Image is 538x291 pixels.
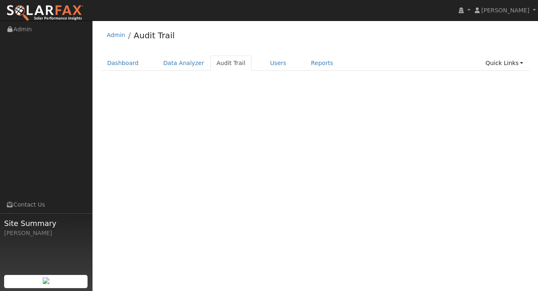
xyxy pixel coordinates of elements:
a: Users [264,56,293,71]
a: Data Analyzer [157,56,210,71]
img: SolarFax [6,5,83,22]
div: [PERSON_NAME] [4,229,88,237]
a: Quick Links [479,56,529,71]
a: Admin [107,32,125,38]
img: retrieve [43,277,49,284]
a: Dashboard [101,56,145,71]
a: Reports [305,56,339,71]
a: Audit Trail [134,30,175,40]
a: Audit Trail [210,56,252,71]
span: [PERSON_NAME] [481,7,529,14]
span: Site Summary [4,218,88,229]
